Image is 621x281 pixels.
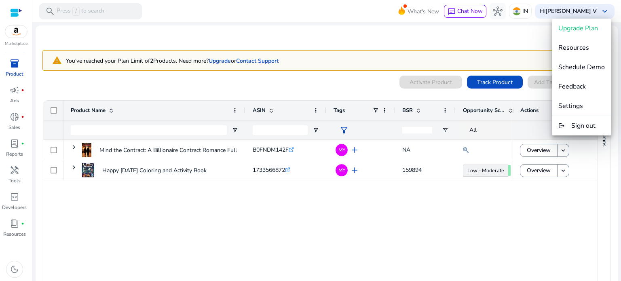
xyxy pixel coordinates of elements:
[558,82,586,91] span: Feedback
[571,121,596,130] span: Sign out
[558,24,598,33] span: Upgrade Plan
[558,43,589,52] span: Resources
[558,101,583,110] span: Settings
[558,121,565,131] mat-icon: logout
[558,63,605,72] span: Schedule Demo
